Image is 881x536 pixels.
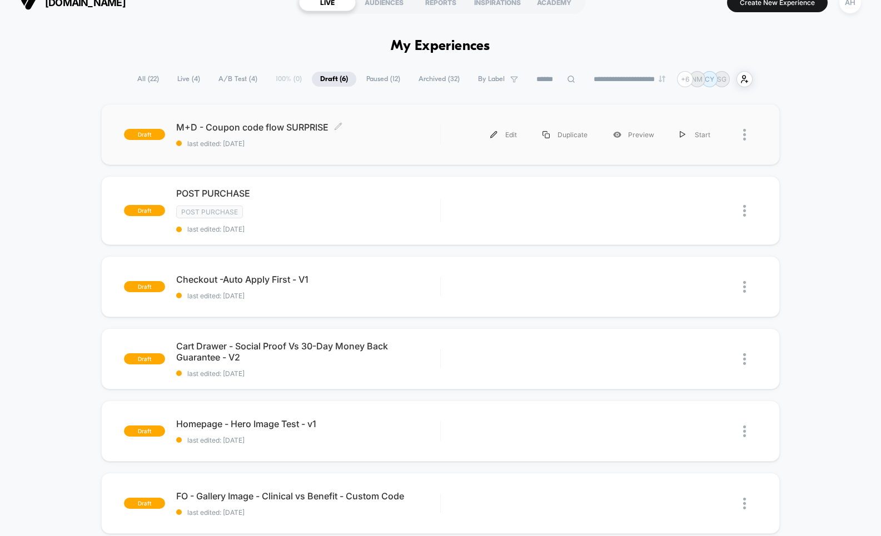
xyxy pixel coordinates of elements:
span: Checkout -Auto Apply First - V1 [176,274,440,285]
span: M+D - Coupon code flow SURPRISE [176,122,440,133]
div: Preview [600,122,667,147]
img: menu [680,131,685,138]
span: last edited: [DATE] [176,139,440,148]
p: SG [717,75,726,83]
img: close [743,129,746,141]
span: draft [124,205,165,216]
span: draft [124,129,165,140]
img: end [659,76,665,82]
span: A/B Test ( 4 ) [210,72,266,87]
span: draft [124,281,165,292]
h1: My Experiences [391,38,490,54]
div: Duplicate [530,122,600,147]
span: Homepage - Hero Image Test - v1 [176,418,440,429]
span: last edited: [DATE] [176,436,440,444]
div: Edit [477,122,530,147]
p: NM [691,75,703,83]
span: Draft ( 6 ) [312,72,356,87]
span: draft [124,353,165,364]
span: draft [124,498,165,509]
img: close [743,498,746,509]
span: Paused ( 12 ) [358,72,409,87]
span: Archived ( 32 ) [410,72,468,87]
span: Live ( 4 ) [169,72,208,87]
img: close [743,205,746,217]
img: menu [490,131,497,138]
span: last edited: [DATE] [176,508,440,517]
img: close [743,425,746,437]
span: last edited: [DATE] [176,225,440,233]
span: All ( 22 ) [129,72,167,87]
span: Post Purchase [176,206,243,218]
span: last edited: [DATE] [176,369,440,378]
img: close [743,353,746,365]
span: By Label [478,75,505,83]
img: close [743,281,746,293]
div: Start [667,122,723,147]
img: menu [542,131,550,138]
span: last edited: [DATE] [176,292,440,300]
span: FO - Gallery Image - Clinical vs Benefit - Custom Code [176,490,440,502]
p: CY [705,75,714,83]
span: POST PURCHASE [176,188,440,199]
div: + 6 [677,71,693,87]
span: draft [124,425,165,437]
span: Cart Drawer - Social Proof Vs 30-Day Money Back Guarantee - V2 [176,340,440,363]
